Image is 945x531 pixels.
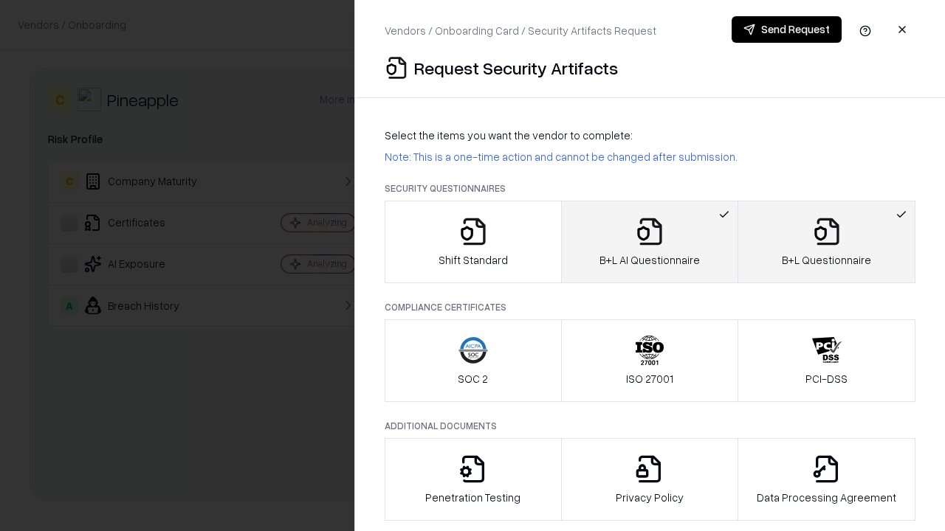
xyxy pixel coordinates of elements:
button: Data Processing Agreement [738,438,915,521]
button: SOC 2 [385,319,562,402]
p: Additional Documents [385,420,915,432]
button: Send Request [732,16,842,43]
button: Shift Standard [385,201,562,283]
p: Request Security Artifacts [414,56,618,80]
p: Penetration Testing [425,490,520,505]
p: B+L AI Questionnaire [599,252,700,268]
p: SOC 2 [458,371,488,386]
p: Compliance Certificates [385,301,915,313]
button: B+L Questionnaire [738,201,915,283]
p: Select the items you want the vendor to complete: [385,128,915,143]
p: Shift Standard [439,252,508,268]
p: PCI-DSS [805,371,848,386]
p: Note: This is a one-time action and cannot be changed after submission. [385,149,915,164]
p: Security Questionnaires [385,182,915,195]
p: Privacy Policy [616,490,684,505]
button: B+L AI Questionnaire [561,201,739,283]
p: Vendors / Onboarding Card / Security Artifacts Request [385,23,656,38]
p: Data Processing Agreement [757,490,896,505]
button: Penetration Testing [385,438,562,521]
button: Privacy Policy [561,438,739,521]
button: ISO 27001 [561,319,739,402]
p: B+L Questionnaire [782,252,871,268]
button: PCI-DSS [738,319,915,402]
p: ISO 27001 [626,371,673,386]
